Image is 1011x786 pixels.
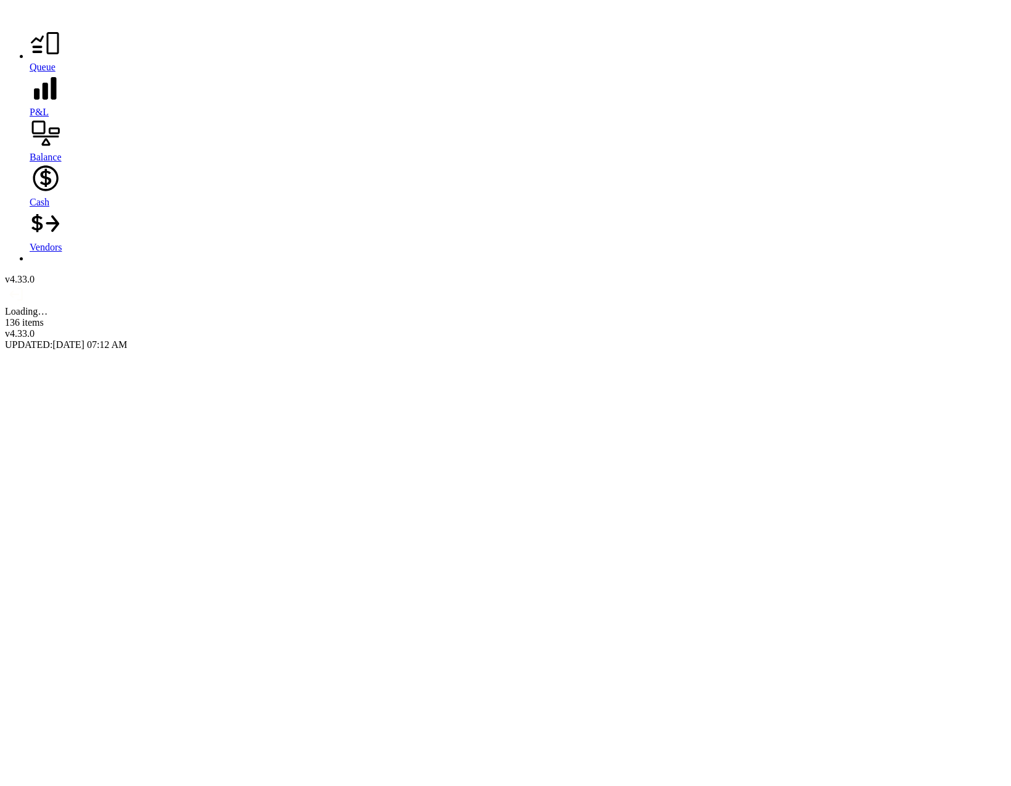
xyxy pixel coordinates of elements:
[30,197,49,207] span: Cash
[30,163,1006,208] a: Cash
[5,328,1006,339] div: v 4.33.0
[30,208,1006,253] a: Vendors
[5,274,1006,285] div: v 4.33.0
[30,118,1006,163] a: Balance
[30,28,1006,73] a: Queue
[5,339,127,350] span: UPDATED: [DATE] 07:12 AM
[5,306,47,316] span: Loading…
[5,317,1006,328] div: 136 items
[30,107,49,117] span: P&L
[30,242,62,252] span: Vendors
[30,152,62,162] span: Balance
[30,62,56,72] span: Queue
[30,73,1006,118] a: P&L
